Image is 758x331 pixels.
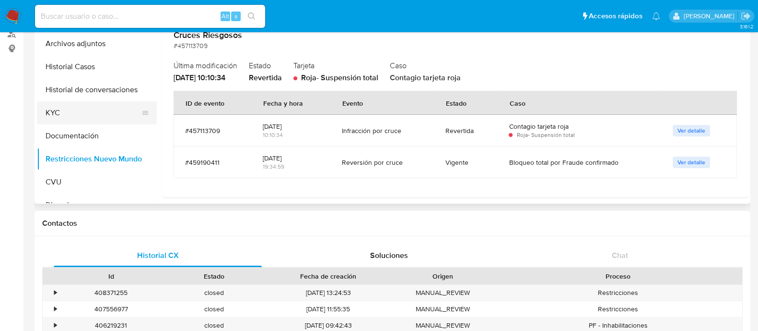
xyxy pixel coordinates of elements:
div: Estado [169,271,259,281]
button: KYC [37,101,149,124]
h1: Contactos [42,219,743,228]
button: Historial de conversaciones [37,78,157,101]
span: Soluciones [370,250,408,261]
div: 408371255 [59,285,163,301]
div: Id [66,271,156,281]
div: [DATE] 13:24:53 [266,285,391,301]
button: Restricciones Nuevo Mundo [37,147,157,171]
div: • [54,305,57,314]
button: CVU [37,171,157,194]
span: Historial CX [137,250,179,261]
span: Alt [222,12,229,21]
a: Notificaciones [652,12,660,20]
div: MANUAL_REVIEW [391,301,494,317]
div: • [54,288,57,297]
div: 407556977 [59,301,163,317]
span: Accesos rápidos [589,11,642,21]
button: Historial Casos [37,55,157,78]
div: Restricciones [494,301,742,317]
div: • [54,321,57,330]
div: Proceso [501,271,735,281]
div: Restricciones [494,285,742,301]
span: Chat [612,250,628,261]
div: closed [163,301,266,317]
button: Documentación [37,124,157,147]
div: Fecha de creación [272,271,385,281]
button: Archivos adjuntos [37,32,157,55]
button: search-icon [242,10,261,23]
button: Direcciones [37,194,157,217]
div: Origen [398,271,488,281]
div: closed [163,285,266,301]
span: 3.161.2 [739,23,753,30]
div: MANUAL_REVIEW [391,285,494,301]
div: [DATE] 11:55:35 [266,301,391,317]
span: s [234,12,237,21]
a: Salir [741,11,751,21]
input: Buscar usuario o caso... [35,10,265,23]
p: roxana.vasquez@mercadolibre.com [683,12,737,21]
